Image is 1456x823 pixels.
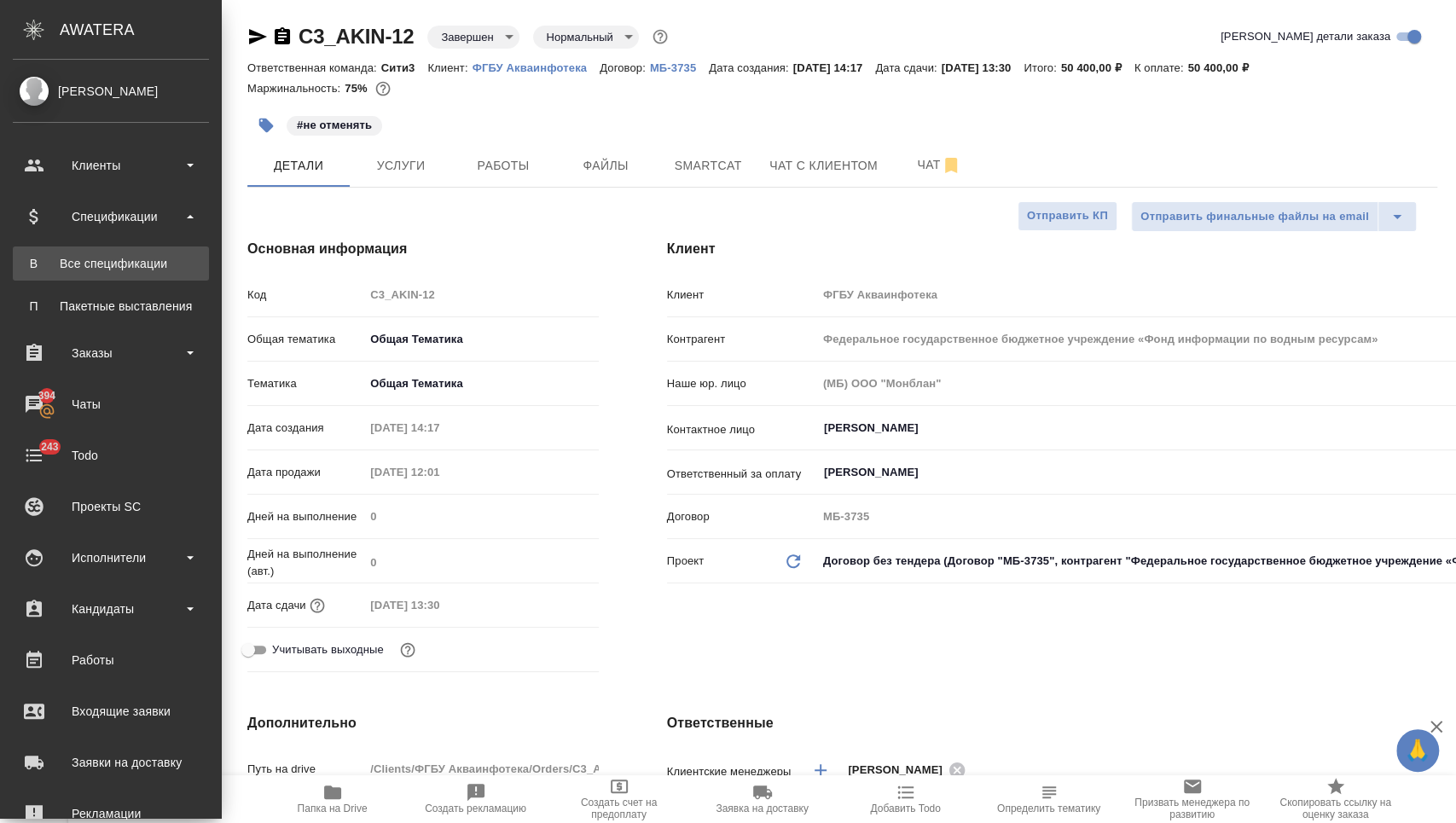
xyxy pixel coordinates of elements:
[941,155,961,176] svg: Отписаться
[1264,775,1407,823] button: Скопировать ссылку на оценку заказа
[306,594,328,617] button: Если добавить услуги и заполнить их объемом, то дата рассчитается автоматически
[650,60,709,74] a: МБ-3735
[247,464,364,481] p: Дата продажи
[473,60,600,74] a: ФГБУ Акваинфотека
[13,443,209,468] div: Todo
[13,647,209,673] div: Работы
[4,741,218,784] a: Заявки на доставку
[364,504,598,529] input: Пустое поле
[997,803,1100,814] span: Определить тематику
[364,550,598,575] input: Пустое поле
[425,803,526,814] span: Создать рекламацию
[4,485,218,528] a: Проекты SC
[247,375,364,392] p: Тематика
[834,775,977,823] button: Добавить Todo
[548,775,691,823] button: Создать счет на предоплату
[364,325,598,354] div: Общая Тематика
[667,287,817,304] p: Клиент
[364,369,598,398] div: Общая Тематика
[272,641,384,658] span: Учитывать выходные
[558,797,681,820] span: Создать счет на предоплату
[247,26,268,47] button: Скопировать ссылку для ЯМессенджера
[977,775,1121,823] button: Определить тематику
[13,289,209,323] a: ППакетные выставления
[381,61,428,74] p: Сити3
[667,508,817,525] p: Договор
[28,387,67,404] span: 394
[473,61,600,74] p: ФГБУ Акваинфотека
[942,61,1024,74] p: [DATE] 13:30
[298,803,368,814] span: Папка на Drive
[427,26,519,49] div: Завершен
[364,460,513,484] input: Пустое поле
[542,30,618,44] button: Нормальный
[247,287,364,304] p: Код
[650,61,709,74] p: МБ-3735
[261,775,404,823] button: Папка на Drive
[1140,207,1369,227] span: Отправить финальные файлы на email
[13,750,209,775] div: Заявки на доставку
[13,204,209,229] div: Спецификации
[1274,797,1397,820] span: Скопировать ссылку на оценку заказа
[13,153,209,178] div: Клиенты
[1131,201,1417,232] div: split button
[1403,733,1432,768] span: 🙏
[667,713,1437,733] h4: Ответственные
[13,246,209,281] a: ВВсе спецификации
[247,508,364,525] p: Дней на выполнение
[870,803,940,814] span: Добавить Todo
[1018,201,1117,231] button: Отправить КП
[4,690,218,733] a: Входящие заявки
[31,438,69,455] span: 243
[345,82,371,95] p: 75%
[13,494,209,519] div: Проекты SC
[247,597,306,614] p: Дата сдачи
[1221,28,1390,45] span: [PERSON_NAME] детали заказа
[1024,61,1060,74] p: Итого:
[13,340,209,366] div: Заказы
[247,61,381,74] p: Ответственная команда:
[1027,206,1108,226] span: Отправить КП
[372,78,394,100] button: 10500.00 RUB;
[427,61,472,74] p: Клиент:
[1131,201,1378,232] button: Отправить финальные файлы на email
[4,434,218,477] a: 243Todo
[800,750,841,791] button: Добавить менеджера
[13,698,209,724] div: Входящие заявки
[60,13,222,47] div: AWATERA
[1061,61,1134,74] p: 50 400,00 ₽
[1134,61,1188,74] p: К оплате:
[436,30,498,44] button: Завершен
[898,154,980,176] span: Чат
[649,26,671,48] button: Доп статусы указывают на важность/срочность заказа
[13,596,209,622] div: Кандидаты
[364,756,598,781] input: Пустое поле
[13,82,209,101] div: [PERSON_NAME]
[4,383,218,426] a: 394Чаты
[13,545,209,571] div: Исполнители
[691,775,834,823] button: Заявка на доставку
[667,763,796,780] p: Клиентские менеджеры
[1131,797,1254,820] span: Призвать менеджера по развитию
[769,155,878,177] span: Чат с клиентом
[247,82,345,95] p: Маржинальность:
[1121,775,1264,823] button: Призвать менеджера по развитию
[364,282,598,307] input: Пустое поле
[875,61,941,74] p: Дата сдачи:
[297,117,372,134] p: #не отменять
[285,117,384,131] span: не отменять
[404,775,548,823] button: Создать рекламацию
[21,255,200,272] div: Все спецификации
[709,61,792,74] p: Дата создания:
[716,803,808,814] span: Заявка на доставку
[13,391,209,417] div: Чаты
[667,239,1437,259] h4: Клиент
[667,421,817,438] p: Контактное лицо
[848,762,953,779] span: [PERSON_NAME]
[247,546,364,580] p: Дней на выполнение (авт.)
[533,26,639,49] div: Завершен
[1396,729,1439,772] button: 🙏
[272,26,293,47] button: Скопировать ссылку
[247,331,364,348] p: Общая тематика
[667,155,749,177] span: Smartcat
